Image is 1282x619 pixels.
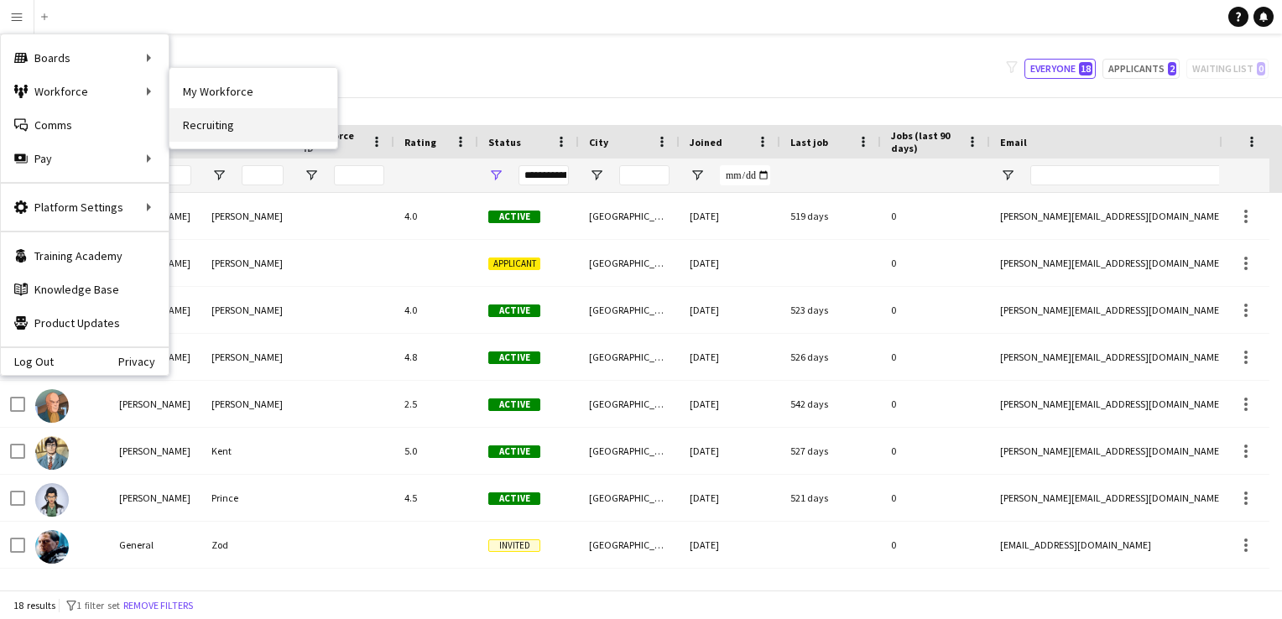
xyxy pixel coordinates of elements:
[211,168,227,183] button: Open Filter Menu
[201,428,294,474] div: Kent
[1,75,169,108] div: Workforce
[394,475,478,521] div: 4.5
[1079,62,1092,75] span: 18
[780,334,881,380] div: 526 days
[394,569,478,615] div: 2.3
[109,569,201,615] div: Lex
[488,351,540,364] span: Active
[579,569,680,615] div: [GEOGRAPHIC_DATA]
[680,569,780,615] div: [DATE]
[881,240,990,286] div: 0
[1,239,169,273] a: Training Academy
[394,287,478,333] div: 4.0
[881,428,990,474] div: 0
[579,428,680,474] div: [GEOGRAPHIC_DATA]
[680,287,780,333] div: [DATE]
[720,165,770,185] input: Joined Filter Input
[488,168,503,183] button: Open Filter Menu
[780,193,881,239] div: 519 days
[680,193,780,239] div: [DATE]
[394,193,478,239] div: 4.0
[201,569,294,615] div: Luthor
[109,381,201,427] div: [PERSON_NAME]
[304,168,319,183] button: Open Filter Menu
[394,381,478,427] div: 2.5
[169,75,337,108] a: My Workforce
[149,165,191,185] input: First Name Filter Input
[881,475,990,521] div: 0
[680,240,780,286] div: [DATE]
[488,398,540,411] span: Active
[780,381,881,427] div: 542 days
[780,569,881,615] div: 525 days
[680,475,780,521] div: [DATE]
[169,108,337,142] a: Recruiting
[1,306,169,340] a: Product Updates
[488,539,540,552] span: Invited
[881,334,990,380] div: 0
[579,381,680,427] div: [GEOGRAPHIC_DATA]
[201,334,294,380] div: [PERSON_NAME]
[1,273,169,306] a: Knowledge Base
[589,168,604,183] button: Open Filter Menu
[690,168,705,183] button: Open Filter Menu
[619,165,670,185] input: City Filter Input
[1102,59,1180,79] button: Applicants2
[35,436,69,470] img: Clark Kent
[120,596,196,615] button: Remove filters
[790,136,828,148] span: Last job
[1000,136,1027,148] span: Email
[579,287,680,333] div: [GEOGRAPHIC_DATA]
[488,445,540,458] span: Active
[881,569,990,615] div: 0
[780,475,881,521] div: 521 days
[881,193,990,239] div: 0
[201,287,294,333] div: [PERSON_NAME]
[488,492,540,505] span: Active
[1000,168,1015,183] button: Open Filter Menu
[579,475,680,521] div: [GEOGRAPHIC_DATA]
[680,428,780,474] div: [DATE]
[76,599,120,611] span: 1 filter set
[242,165,284,185] input: Last Name Filter Input
[201,381,294,427] div: [PERSON_NAME]
[680,334,780,380] div: [DATE]
[1,142,169,175] div: Pay
[1,355,54,368] a: Log Out
[589,136,608,148] span: City
[891,129,960,154] span: Jobs (last 90 days)
[488,136,521,148] span: Status
[109,522,201,568] div: General
[488,257,540,270] span: Applicant
[201,193,294,239] div: [PERSON_NAME]
[579,522,680,568] div: [GEOGRAPHIC_DATA]
[404,136,436,148] span: Rating
[201,522,294,568] div: Zod
[334,165,384,185] input: Workforce ID Filter Input
[579,240,680,286] div: [GEOGRAPHIC_DATA]
[35,389,69,423] img: Charles Xavier
[1,190,169,224] div: Platform Settings
[394,428,478,474] div: 5.0
[201,475,294,521] div: Prince
[1024,59,1096,79] button: Everyone18
[579,334,680,380] div: [GEOGRAPHIC_DATA]
[109,428,201,474] div: [PERSON_NAME]
[680,381,780,427] div: [DATE]
[109,475,201,521] div: [PERSON_NAME]
[488,211,540,223] span: Active
[118,355,169,368] a: Privacy
[881,522,990,568] div: 0
[780,428,881,474] div: 527 days
[780,287,881,333] div: 523 days
[680,522,780,568] div: [DATE]
[35,483,69,517] img: Diana Prince
[1,108,169,142] a: Comms
[1,41,169,75] div: Boards
[394,334,478,380] div: 4.8
[1168,62,1176,75] span: 2
[579,193,680,239] div: [GEOGRAPHIC_DATA]
[35,530,69,564] img: General Zod
[488,304,540,317] span: Active
[690,136,722,148] span: Joined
